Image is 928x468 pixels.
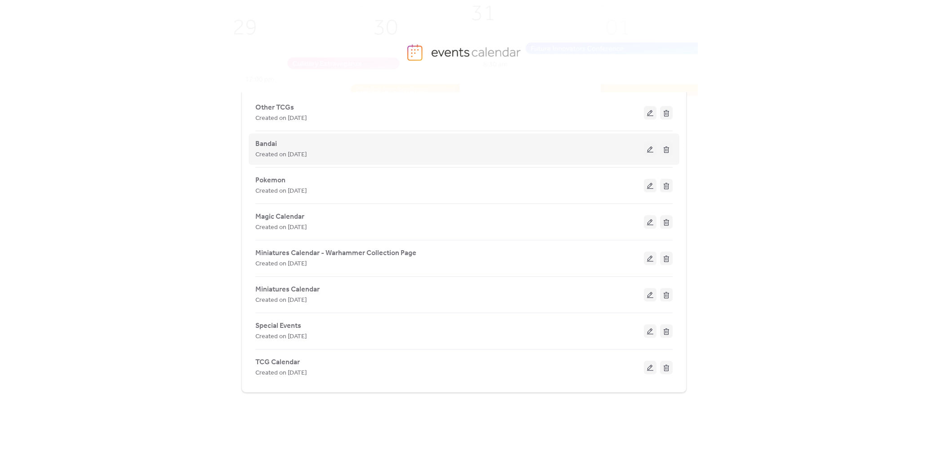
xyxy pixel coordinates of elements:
[255,222,307,233] span: Created on [DATE]
[255,175,286,186] span: Pokemon
[255,102,294,113] span: Other TCGs
[255,150,307,160] span: Created on [DATE]
[255,248,416,259] span: Miniatures Calendar - Warhammer Collection Page
[255,141,277,146] a: Bandai
[255,331,307,342] span: Created on [DATE]
[255,105,294,110] a: Other TCGs
[255,360,300,365] a: TCG Calendar
[255,295,307,306] span: Created on [DATE]
[255,113,307,124] span: Created on [DATE]
[255,357,300,368] span: TCG Calendar
[255,212,304,222] span: Magic Calendar
[255,284,320,295] span: Miniatures Calendar
[255,259,307,269] span: Created on [DATE]
[255,139,277,150] span: Bandai
[255,251,416,256] a: Miniatures Calendar - Warhammer Collection Page
[255,214,304,219] a: Magic Calendar
[255,321,301,331] span: Special Events
[255,186,307,197] span: Created on [DATE]
[255,287,320,292] a: Miniatures Calendar
[255,368,307,379] span: Created on [DATE]
[255,323,301,328] a: Special Events
[255,178,286,183] a: Pokemon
